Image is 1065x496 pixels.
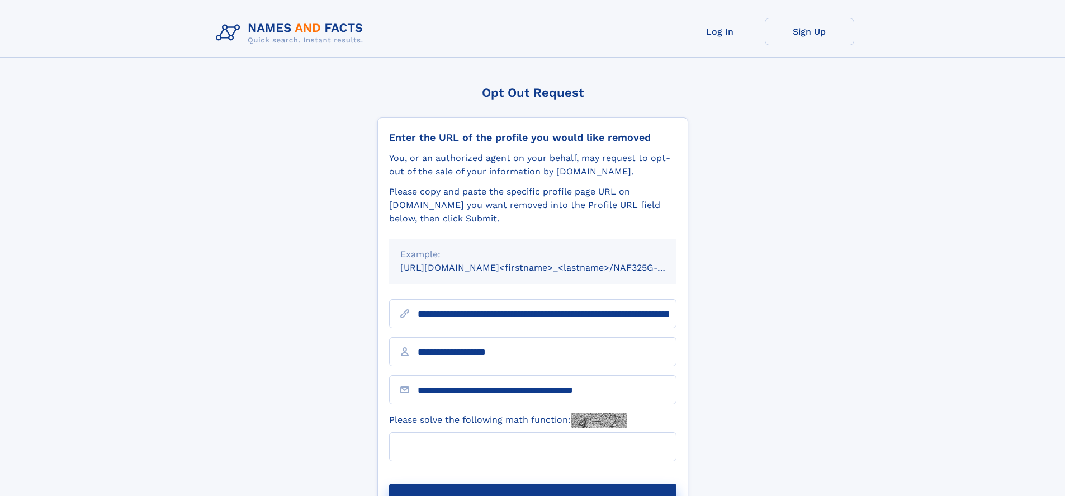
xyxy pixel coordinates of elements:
[400,262,698,273] small: [URL][DOMAIN_NAME]<firstname>_<lastname>/NAF325G-xxxxxxxx
[675,18,765,45] a: Log In
[765,18,854,45] a: Sign Up
[400,248,665,261] div: Example:
[389,413,627,428] label: Please solve the following math function:
[377,86,688,100] div: Opt Out Request
[211,18,372,48] img: Logo Names and Facts
[389,185,676,225] div: Please copy and paste the specific profile page URL on [DOMAIN_NAME] you want removed into the Pr...
[389,152,676,178] div: You, or an authorized agent on your behalf, may request to opt-out of the sale of your informatio...
[389,131,676,144] div: Enter the URL of the profile you would like removed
